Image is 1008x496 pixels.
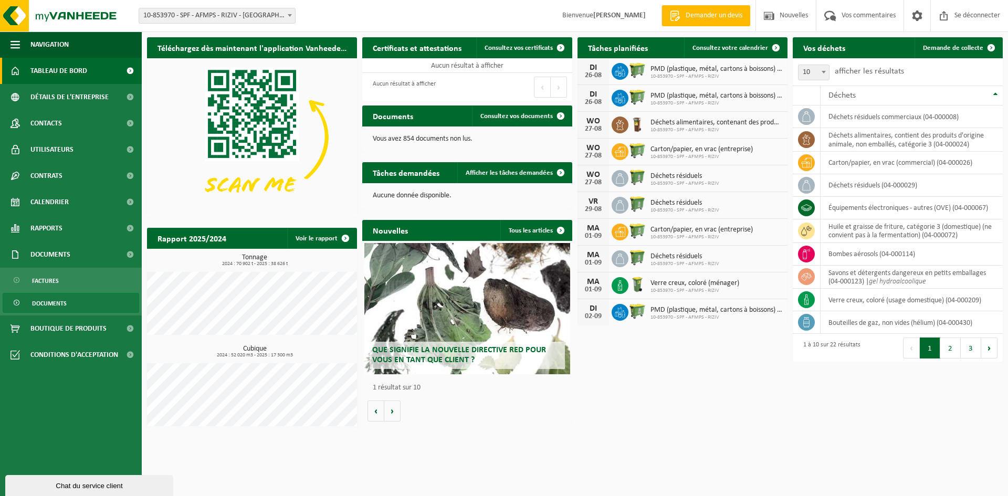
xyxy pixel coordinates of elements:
font: 01-09 [585,259,602,267]
font: 27-08 [585,178,602,186]
img: WB-0770-HPE-GN-50 [628,195,646,213]
font: Déchets alimentaires, contenant des produits d'origine animale, non emballés, catégorie 3 [650,119,917,126]
font: 2024 : 52 020 m3 - 2025 : 17 300 m3 [217,352,293,358]
font: Déchets résiduels [650,172,702,180]
a: Consultez vos certificats [476,37,571,58]
font: savons et détergents dangereux en petits emballages (04-000123) | [828,269,986,286]
font: Tâches planifiées [588,45,648,53]
font: Tonnage [242,254,267,261]
span: 10-853970 - SPF - AFMPS - RIZIV - BRUXELLES [139,8,295,23]
font: WO [586,117,600,125]
font: 27-08 [585,152,602,160]
font: 10-853970 - SPF - AFMPS - RIZIV [650,127,719,133]
font: PMD (plastique, métal, cartons à boissons) (entreprises) [650,65,814,73]
img: WB-0770-HPE-GN-50 [628,249,646,267]
font: déchets résiduels (04-000029) [828,182,917,189]
font: Voir le rapport [296,235,338,242]
img: WB-0140-HPE-GN-50 [628,276,646,293]
font: Consultez votre calendrier [692,45,768,51]
img: WB-0660-HPE-GN-50 [628,142,646,160]
font: Consultez vos certificats [485,45,553,51]
font: Certificats et attestations [373,45,461,53]
font: DI [590,304,597,313]
font: WO [586,171,600,179]
font: [PERSON_NAME] [593,12,646,19]
font: Consultez vos documents [480,113,553,120]
font: 10-853970 - SPF - AFMPS - RIZIV - [GEOGRAPHIC_DATA] [143,12,307,19]
font: Déchets résiduels [650,199,702,207]
font: Tableau de bord [30,67,87,75]
font: 10-853970 - SPF - AFMPS - RIZIV [650,73,719,79]
font: Demander un devis [686,12,742,19]
font: 10-853970 - SPF - AFMPS - RIZIV [650,288,719,293]
font: VR [589,197,598,206]
font: Conditions d'acceptation [30,351,118,359]
font: 29-08 [585,205,602,213]
font: Factures [32,278,59,284]
font: Afficher les tâches demandées [466,170,553,176]
font: 10-853970 - SPF - AFMPS - RIZIV [650,314,719,320]
font: DI [590,90,597,99]
img: WB-0770-HPE-GN-50 [628,168,646,186]
font: 10-853970 - SPF - AFMPS - RIZIV [650,100,719,106]
a: Documents [3,293,139,313]
font: 27-08 [585,125,602,133]
span: 10 [798,65,829,80]
font: Déchets résiduels [650,252,702,260]
font: Bienvenue [562,12,593,19]
font: Vos déchets [803,45,845,53]
font: verre creux, coloré (usage domestique) (04-000209) [828,297,981,304]
font: Utilisateurs [30,146,73,154]
font: Calendrier [30,198,69,206]
img: WB-0140-HPE-BN-06 [628,115,646,133]
font: déchets résiduels commerciaux (04-000008) [828,113,959,121]
button: 1 [920,337,940,358]
font: gel hydroalcoolique [869,278,926,286]
span: 10 [799,65,829,80]
font: Documents [32,301,67,307]
a: Demander un devis [661,5,750,26]
button: Précédent [534,77,551,98]
font: 2024 : 70 902 t - 2025 : 38 626 t [222,261,288,267]
font: Tous les articles [509,227,553,234]
font: MA [587,251,600,259]
font: MA [587,224,600,233]
font: Se déconnecter [954,12,1000,19]
a: Consultez vos documents [472,105,571,126]
font: déchets alimentaires, contient des produits d'origine animale, non emballés, catégorie 3 (04-000024) [828,132,984,148]
font: 01-09 [585,232,602,240]
font: Nouvelles [373,227,408,236]
span: 10-853970 - SPF - AFMPS - RIZIV - BRUXELLES [139,8,296,24]
font: 01-09 [585,286,602,293]
font: Aucune donnée disponible. [373,192,451,199]
font: Tâches demandées [373,170,439,178]
iframe: widget de discussion [5,473,175,496]
font: PMD (plastique, métal, cartons à boissons) (entreprises) [650,92,814,100]
font: 3 [969,345,973,353]
button: Précédent [903,337,920,358]
font: bouteilles de gaz, non vides (hélium) (04-000430) [828,319,972,327]
img: Téléchargez l'application VHEPlus [147,58,357,216]
font: Carton/papier, en vrac (entreprise) [650,226,753,234]
img: WB-0660-HPE-GN-50 [628,61,646,79]
font: Vous avez 854 documents non lus. [373,135,472,143]
font: 10-853970 - SPF - AFMPS - RIZIV [650,207,719,213]
a: Factures [3,270,139,290]
button: 2 [940,337,961,358]
font: Détails de l'entreprise [30,93,109,101]
font: Contrats [30,172,62,180]
a: Tous les articles [500,220,571,241]
font: 1 résultat sur 10 [373,384,421,392]
font: Cubique [243,345,267,353]
button: 3 [961,337,981,358]
a: Demande de collecte [915,37,1002,58]
font: 10-853970 - SPF - AFMPS - RIZIV [650,154,719,160]
font: bombes aérosols (04-000114) [828,250,915,258]
font: 10-853970 - SPF - AFMPS - RIZIV [650,181,719,186]
font: Déchets [828,91,856,100]
font: carton/papier, en vrac (commercial) (04-000026) [828,159,972,167]
a: Afficher les tâches demandées [457,162,571,183]
font: 1 à 10 sur 22 résultats [803,342,860,348]
font: Rapport 2025/2024 [157,235,226,244]
button: Suivant [551,77,567,98]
